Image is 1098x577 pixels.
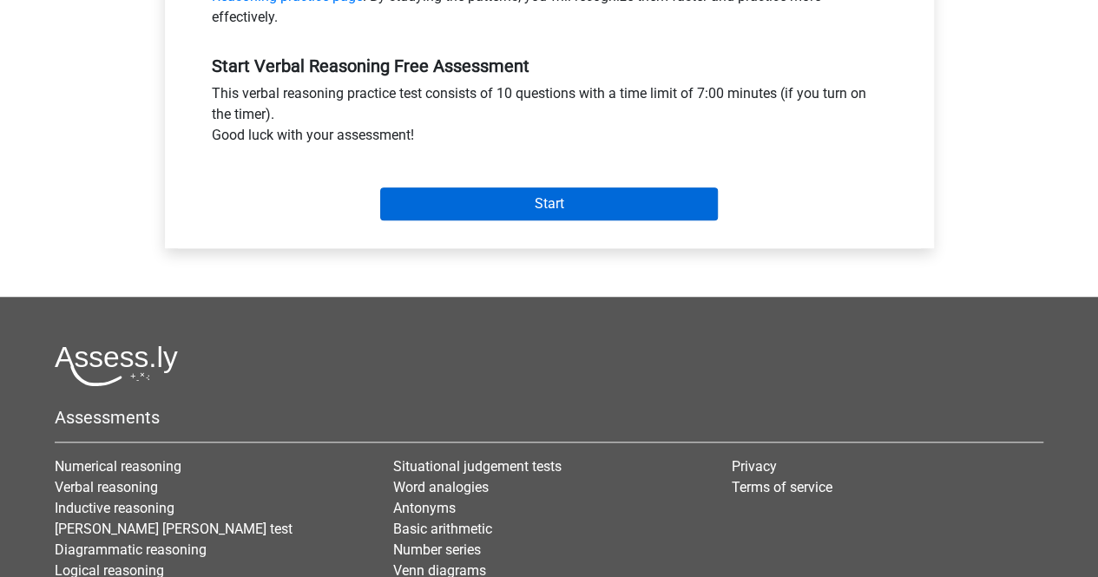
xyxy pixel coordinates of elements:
[55,407,1043,428] h5: Assessments
[393,500,456,516] a: Antonyms
[55,458,181,475] a: Numerical reasoning
[393,479,489,495] a: Word analogies
[55,500,174,516] a: Inductive reasoning
[55,521,293,537] a: [PERSON_NAME] [PERSON_NAME] test
[731,458,776,475] a: Privacy
[380,187,718,220] input: Start
[199,83,900,153] div: This verbal reasoning practice test consists of 10 questions with a time limit of 7:00 minutes (i...
[393,458,562,475] a: Situational judgement tests
[212,56,887,76] h5: Start Verbal Reasoning Free Assessment
[393,541,481,558] a: Number series
[55,479,158,495] a: Verbal reasoning
[55,541,207,558] a: Diagrammatic reasoning
[55,345,178,386] img: Assessly logo
[393,521,492,537] a: Basic arithmetic
[731,479,832,495] a: Terms of service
